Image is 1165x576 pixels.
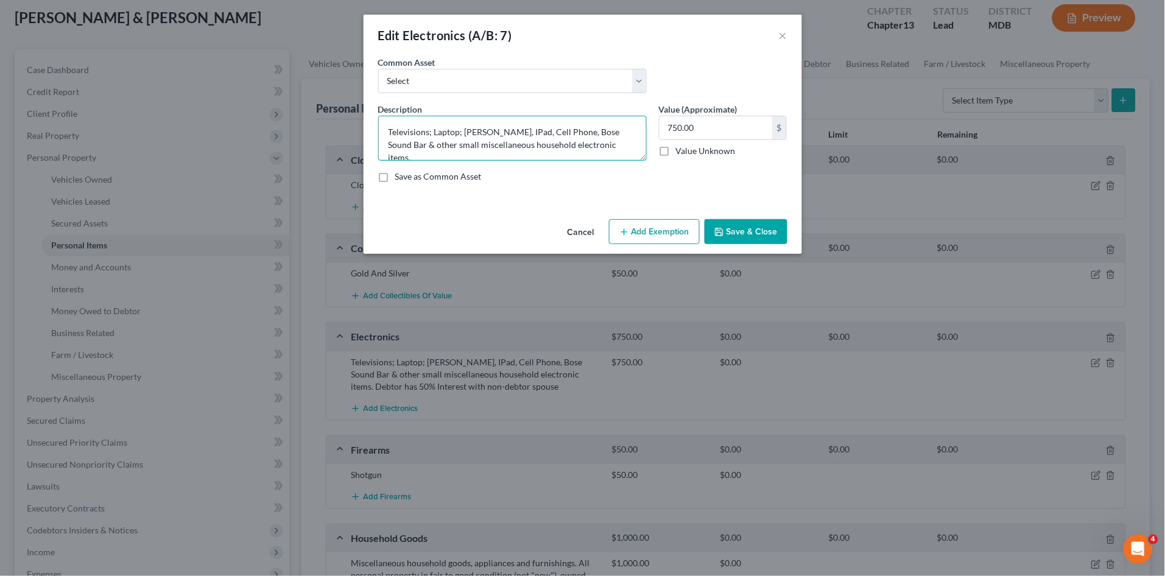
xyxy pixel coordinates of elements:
[676,145,736,157] label: Value Unknown
[659,103,737,116] label: Value (Approximate)
[558,220,604,245] button: Cancel
[660,116,772,139] input: 0.00
[772,116,787,139] div: $
[378,104,423,114] span: Description
[395,170,482,183] label: Save as Common Asset
[1149,535,1158,544] span: 4
[779,28,787,43] button: ×
[378,27,512,44] div: Edit Electronics (A/B: 7)
[378,56,435,69] label: Common Asset
[1124,535,1153,564] iframe: Intercom live chat
[705,219,787,245] button: Save & Close
[609,219,700,245] button: Add Exemption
